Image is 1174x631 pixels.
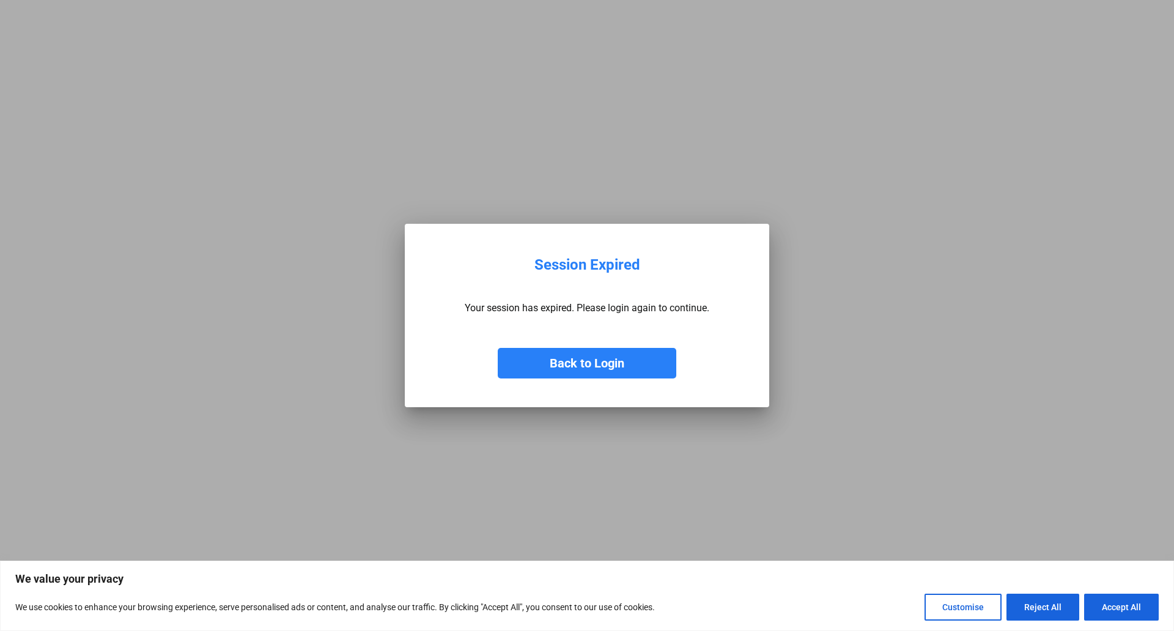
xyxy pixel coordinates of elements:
[534,256,640,274] div: Session Expired
[465,302,709,314] p: Your session has expired. Please login again to continue.
[498,348,676,378] button: Back to Login
[15,600,655,614] p: We use cookies to enhance your browsing experience, serve personalised ads or content, and analys...
[15,572,1159,586] p: We value your privacy
[1006,594,1079,621] button: Reject All
[1084,594,1159,621] button: Accept All
[925,594,1002,621] button: Customise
